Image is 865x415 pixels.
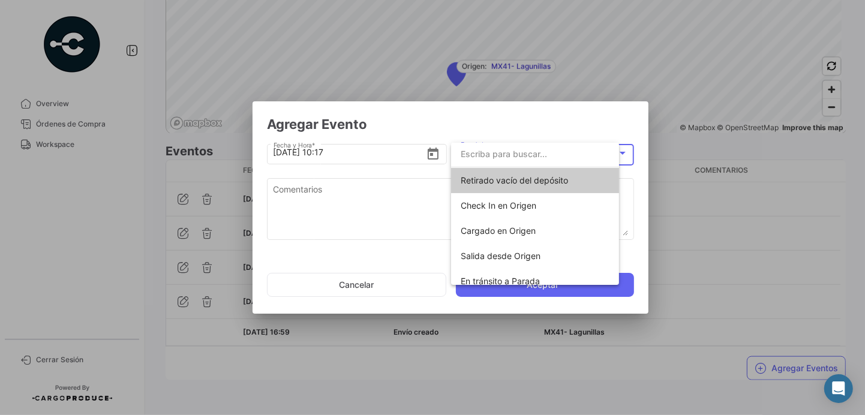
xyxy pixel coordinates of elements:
span: Cargado en Origen [461,225,536,236]
span: Salida desde Origen [461,251,540,261]
span: Retirado vacío del depósito [461,175,568,185]
div: Abrir Intercom Messenger [824,374,853,403]
span: En tránsito a Parada [461,276,540,286]
input: dropdown search [451,142,619,167]
span: Check In en Origen [461,200,536,210]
